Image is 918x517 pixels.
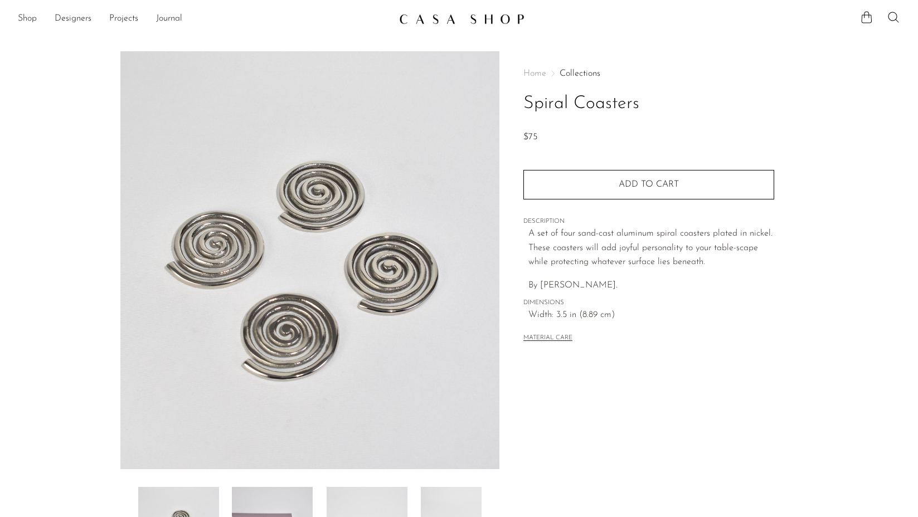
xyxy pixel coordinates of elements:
a: Shop [18,12,37,26]
span: Width: 3.5 in (8.89 cm) [528,308,774,323]
a: Projects [109,12,138,26]
nav: Breadcrumbs [523,69,774,78]
span: A set of four sand-cast aluminum spiral coasters plated in nickel. These coasters will add joyful... [528,229,773,266]
h1: Spiral Coasters [523,90,774,118]
button: Add to cart [523,170,774,199]
span: By [PERSON_NAME]. [528,281,618,290]
a: Collections [560,69,600,78]
span: Home [523,69,546,78]
button: MATERIAL CARE [523,334,572,343]
span: Add to cart [619,180,679,189]
nav: Desktop navigation [18,9,390,28]
span: DIMENSIONS [523,298,774,308]
img: Spiral Coasters [120,51,500,469]
span: DESCRIPTION [523,217,774,227]
span: $75 [523,133,537,142]
a: Journal [156,12,182,26]
ul: NEW HEADER MENU [18,9,390,28]
a: Designers [55,12,91,26]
